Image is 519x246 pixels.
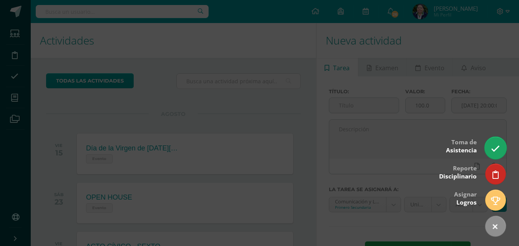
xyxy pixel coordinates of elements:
div: Asignar [454,185,477,210]
span: Disciplinario [439,172,477,180]
span: Asistencia [446,146,477,154]
span: Logros [456,198,477,206]
div: Reporte [439,159,477,184]
div: Toma de [446,133,477,158]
